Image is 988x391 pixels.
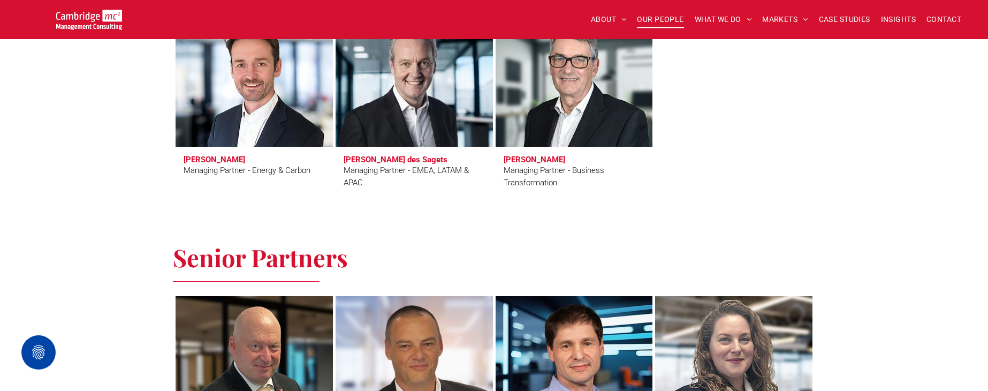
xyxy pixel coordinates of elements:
a: CASE STUDIES [814,11,876,28]
a: INSIGHTS [876,11,921,28]
a: OUR PEOPLE [632,11,689,28]
div: Managing Partner - Energy & Carbon [184,164,310,177]
a: WHAT WE DO [689,11,757,28]
a: ABOUT [586,11,632,28]
div: Managing Partner - Business Transformation [504,164,645,189]
a: Charles Orsel Des Sagets | Managing Partner - EMEA [336,18,493,147]
h3: [PERSON_NAME] [184,155,245,164]
img: Go to Homepage [56,10,122,30]
a: Your Business Transformed | Cambridge Management Consulting [56,11,122,22]
span: Senior Partners [173,241,348,273]
h3: [PERSON_NAME] [504,155,565,164]
a: CONTACT [921,11,967,28]
h3: [PERSON_NAME] des Sagets [344,155,447,164]
a: Pete Nisbet | Managing Partner - Energy & Carbon [176,18,333,147]
a: MARKETS [757,11,813,28]
a: Jeff Owen | Managing Partner - Business Transformation [496,18,653,147]
div: Managing Partner - EMEA, LATAM & APAC [344,164,485,189]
